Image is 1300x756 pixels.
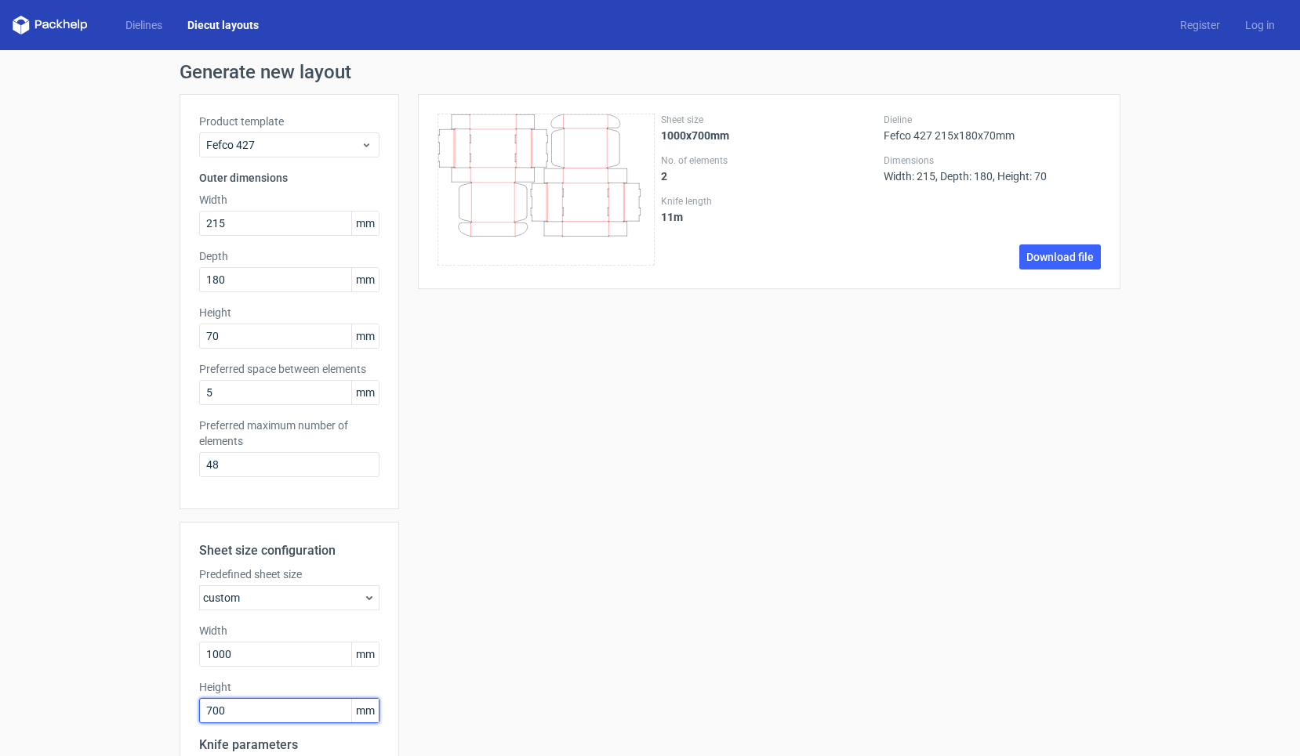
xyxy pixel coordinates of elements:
label: Dieline [884,114,1101,126]
div: Width: 215, Depth: 180, Height: 70 [884,154,1101,183]
strong: 1000x700mm [661,129,729,142]
label: Predefined sheet size [199,566,379,582]
div: custom [199,585,379,610]
label: Height [199,305,379,320]
label: Sheet size [661,114,878,126]
a: Diecut layouts [175,17,271,33]
label: Width [199,192,379,208]
label: No. of elements [661,154,878,167]
span: mm [351,642,379,666]
h2: Knife parameters [199,736,379,754]
span: mm [351,268,379,291]
strong: 11 m [661,211,683,223]
h2: Sheet size configuration [199,541,379,560]
span: mm [351,699,379,722]
a: Log in [1233,17,1287,33]
input: custom [199,642,379,667]
h3: Outer dimensions [199,170,379,186]
a: Download file [1019,244,1101,269]
span: mm [351,324,379,348]
div: Fefco 427 215x180x70mm [884,114,1101,142]
a: Dielines [113,17,175,33]
a: Register [1167,17,1233,33]
input: custom [199,698,379,723]
label: Product template [199,114,379,129]
label: Depth [199,248,379,264]
label: Width [199,623,379,638]
span: mm [351,381,379,404]
label: Dimensions [884,154,1101,167]
strong: 2 [661,170,667,183]
label: Height [199,679,379,695]
label: Preferred space between elements [199,361,379,377]
span: Fefco 427 [206,137,361,153]
label: Preferred maximum number of elements [199,418,379,449]
label: Knife length [661,195,878,208]
span: mm [351,212,379,235]
h1: Generate new layout [180,63,1120,81]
